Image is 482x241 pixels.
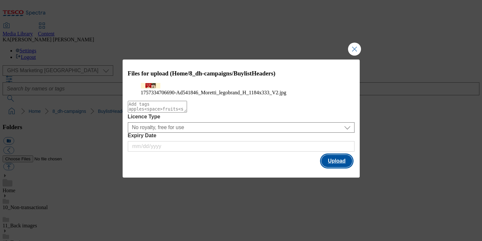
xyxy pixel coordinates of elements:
[321,155,352,167] button: Upload
[128,70,355,77] h3: Files for upload (Home/8_dh-campaigns/BuylistHeaders)
[141,90,341,96] figcaption: 1757334706690-Ad541846_Moretti_legobrand_H_1184x333_V2.jpg
[128,133,355,139] label: Expiry Date
[123,60,360,178] div: Modal
[141,83,160,88] img: preview
[348,43,361,56] button: Close Modal
[128,114,355,120] label: Licence Type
